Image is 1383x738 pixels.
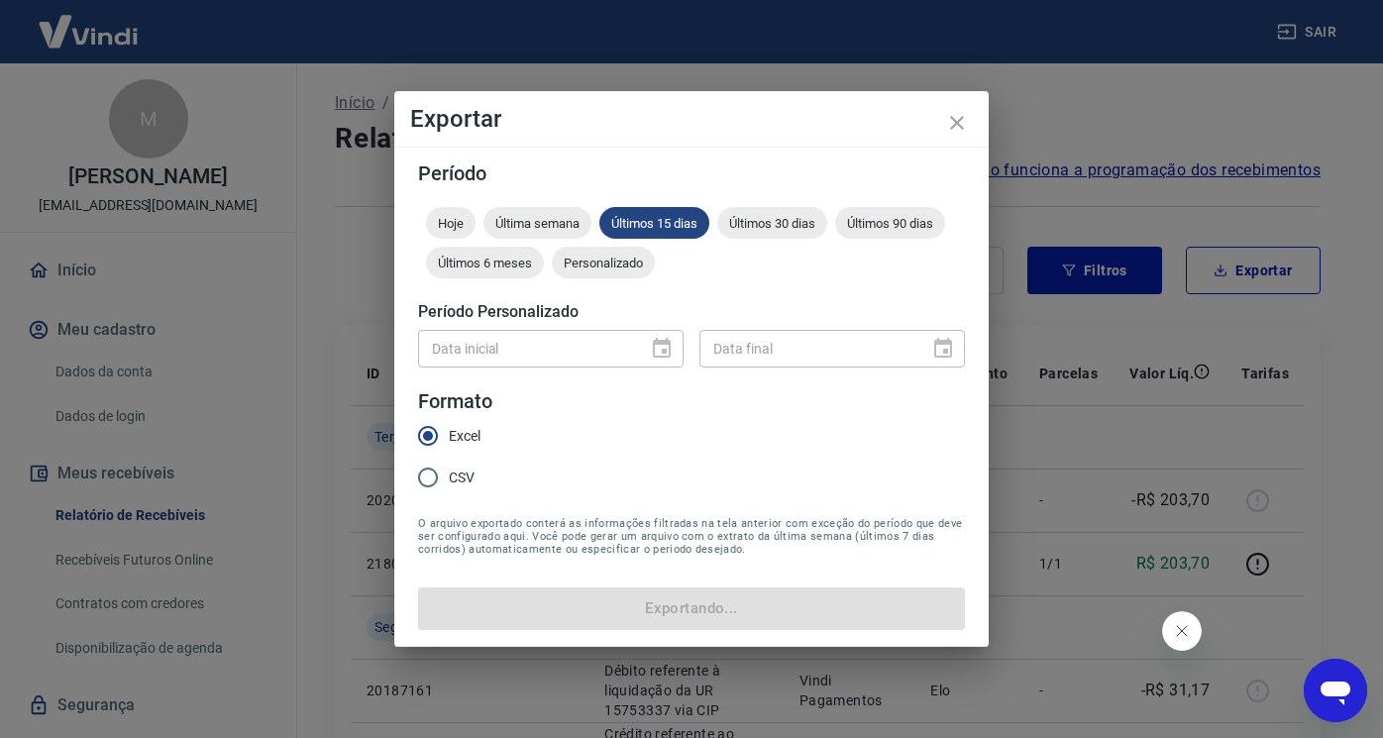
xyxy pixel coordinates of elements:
span: Últimos 6 meses [426,256,544,270]
div: Últimos 6 meses [426,247,544,278]
div: Últimos 90 dias [835,207,945,239]
span: Personalizado [552,256,655,270]
input: DD/MM/YYYY [418,330,634,367]
span: Hoje [426,216,476,231]
iframe: Botão para abrir a janela de mensagens [1304,659,1367,722]
span: O arquivo exportado conterá as informações filtradas na tela anterior com exceção do período que ... [418,517,965,556]
span: Excel [449,426,480,447]
span: CSV [449,468,475,488]
h4: Exportar [410,107,973,131]
div: Últimos 30 dias [717,207,827,239]
span: Olá! Precisa de ajuda? [12,14,166,30]
span: Últimos 15 dias [599,216,709,231]
input: DD/MM/YYYY [699,330,915,367]
span: Últimos 30 dias [717,216,827,231]
button: close [933,99,981,147]
div: Hoje [426,207,476,239]
legend: Formato [418,387,492,416]
div: Últimos 15 dias [599,207,709,239]
div: Última semana [483,207,591,239]
h5: Período [418,163,965,183]
div: Personalizado [552,247,655,278]
span: Últimos 90 dias [835,216,945,231]
h5: Período Personalizado [418,302,965,322]
span: Última semana [483,216,591,231]
iframe: Fechar mensagem [1162,611,1202,651]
